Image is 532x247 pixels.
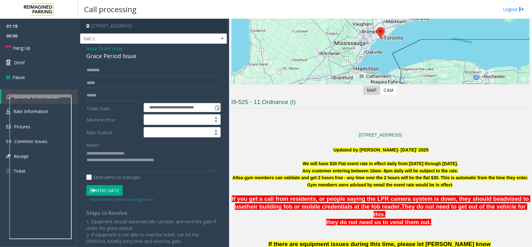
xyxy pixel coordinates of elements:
[400,203,401,210] span: .
[81,2,140,17] h3: Call processing
[503,6,524,12] a: Logout
[363,86,380,95] label: Map
[231,174,530,188] p: .
[12,74,25,81] span: Pause
[431,219,434,225] span: n
[213,103,220,112] span: Toggle popup
[303,161,458,166] font: We will have $30 Flat event rate in effect daily from [DATE] through [DATE].
[376,27,385,39] div: 11 Ordnance Street, Toronto, ON
[6,109,10,114] img: 'icon'
[6,94,11,99] img: 'icon'
[86,218,221,245] p: 1. Equipment should automatically calculate and vend the gate if under the grace period. 2. If eq...
[85,114,142,125] label: Machine Price:
[6,125,11,129] img: 'icon'
[212,120,220,125] span: Decrease value
[6,139,11,144] img: 'icon'
[6,168,10,174] img: 'icon'
[85,103,142,112] label: Ticket Date:
[212,127,220,132] span: Increase value
[86,174,141,180] label: Send alerts to manager
[86,210,221,216] h4: Steps to Resolve
[86,185,123,196] button: Vend Gate
[14,59,25,66] span: Dtmf
[14,94,59,100] span: General Information
[232,195,500,202] span: If you get a call from residents, or people saying the LPR camera system is down, they should be
[80,34,197,44] span: Exit 2
[326,219,431,225] span: they do not need us to vend them out.
[86,140,100,148] label: Notes:
[374,203,527,218] span: They do not need to get out of the vehicle for this.
[212,115,220,120] span: Increase value
[245,203,400,210] span: their building fob or mobile credentials at the fob reader
[333,147,429,152] b: Updated by [PERSON_NAME]- [DATE]' 2025
[86,45,97,52] span: Issue
[89,197,153,202] small: Vend will be performed using 1 tone
[380,86,397,95] label: CAM
[1,89,78,104] a: General Information
[80,19,227,33] h4: [STREET_ADDRESS]
[85,127,142,138] label: Rate Pushed:
[359,132,402,137] a: [STREET_ADDRESS]
[98,45,122,52] span: Ticket Issue
[303,168,458,173] font: Any customer entering between 10am- 8pm daily will be subject to the rate.
[6,154,11,158] img: 'icon'
[86,52,221,60] div: Grace Period Issue
[212,132,220,137] span: Decrease value
[13,45,30,51] span: Hang Up
[97,46,122,52] span: -
[519,6,524,12] img: logout
[231,98,530,108] h3: I9-525 - 11 Ordnance (I)
[232,175,528,187] font: Altea gym members can validate and get 2 hours free - any time over the 2 hours will be the flat ...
